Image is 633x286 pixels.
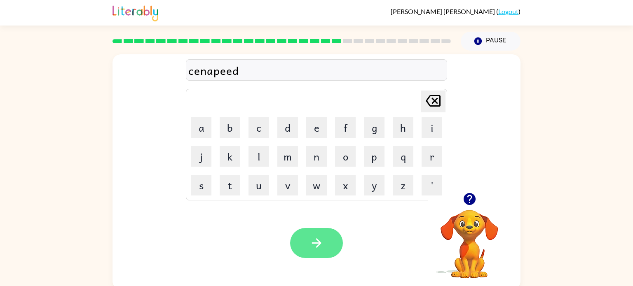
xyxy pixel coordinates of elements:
button: o [335,146,356,167]
video: Your browser must support playing .mp4 files to use Literably. Please try using another browser. [428,197,511,279]
span: [PERSON_NAME] [PERSON_NAME] [391,7,496,15]
button: f [335,117,356,138]
button: u [249,175,269,195]
button: r [422,146,442,167]
button: y [364,175,384,195]
button: q [393,146,413,167]
button: i [422,117,442,138]
button: n [306,146,327,167]
button: k [220,146,240,167]
a: Logout [498,7,518,15]
button: z [393,175,413,195]
button: c [249,117,269,138]
button: Pause [461,32,520,51]
button: a [191,117,211,138]
button: b [220,117,240,138]
button: w [306,175,327,195]
button: t [220,175,240,195]
button: j [191,146,211,167]
button: g [364,117,384,138]
button: p [364,146,384,167]
button: v [277,175,298,195]
button: h [393,117,413,138]
div: cenapeed [188,62,445,79]
img: Literably [113,3,158,21]
button: m [277,146,298,167]
button: d [277,117,298,138]
button: l [249,146,269,167]
button: s [191,175,211,195]
button: ' [422,175,442,195]
button: x [335,175,356,195]
div: ( ) [391,7,520,15]
button: e [306,117,327,138]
